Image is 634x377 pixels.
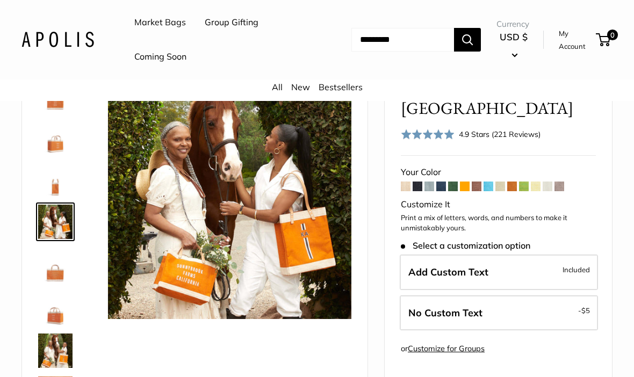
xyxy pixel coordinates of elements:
[38,205,73,239] img: Petite Market Bag in Citrus
[581,306,590,315] span: $5
[401,197,596,213] div: Customize It
[351,28,454,52] input: Search...
[607,30,618,40] span: 0
[578,304,590,317] span: -
[38,162,73,196] img: description_12.5" wide, 9.5" high, 5.5" deep; handles: 3.5" drop
[38,334,73,368] img: Petite Market Bag in Citrus
[401,127,541,142] div: 4.9 Stars (221 Reviews)
[401,78,573,118] span: Petite Market Bag in [GEOGRAPHIC_DATA]
[134,49,186,65] a: Coming Soon
[36,202,75,241] a: Petite Market Bag in Citrus
[563,263,590,276] span: Included
[400,295,598,331] label: Leave Blank
[401,342,485,356] div: or
[36,331,75,370] a: Petite Market Bag in Citrus
[108,76,351,319] img: Petite Market Bag in Citrus
[134,15,186,31] a: Market Bags
[408,307,482,319] span: No Custom Text
[36,245,75,284] a: description_Seal of authenticity printed on the backside of every bag.
[459,128,541,140] div: 4.9 Stars (221 Reviews)
[401,164,596,180] div: Your Color
[36,117,75,155] a: Petite Market Bag in Citrus
[38,119,73,153] img: Petite Market Bag in Citrus
[21,32,94,47] img: Apolis
[408,344,485,353] a: Customize for Groups
[272,82,283,92] a: All
[496,28,531,63] button: USD $
[454,28,481,52] button: Search
[500,31,528,42] span: USD $
[38,291,73,325] img: Petite Market Bag in Citrus
[291,82,310,92] a: New
[38,248,73,282] img: description_Seal of authenticity printed on the backside of every bag.
[597,33,610,46] a: 0
[401,213,596,234] p: Print a mix of letters, words, and numbers to make it unmistakably yours.
[205,15,258,31] a: Group Gifting
[400,255,598,290] label: Add Custom Text
[496,17,531,32] span: Currency
[401,241,530,251] span: Select a customization option
[408,266,488,278] span: Add Custom Text
[36,288,75,327] a: Petite Market Bag in Citrus
[319,82,363,92] a: Bestsellers
[36,160,75,198] a: description_12.5" wide, 9.5" high, 5.5" deep; handles: 3.5" drop
[559,27,592,53] a: My Account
